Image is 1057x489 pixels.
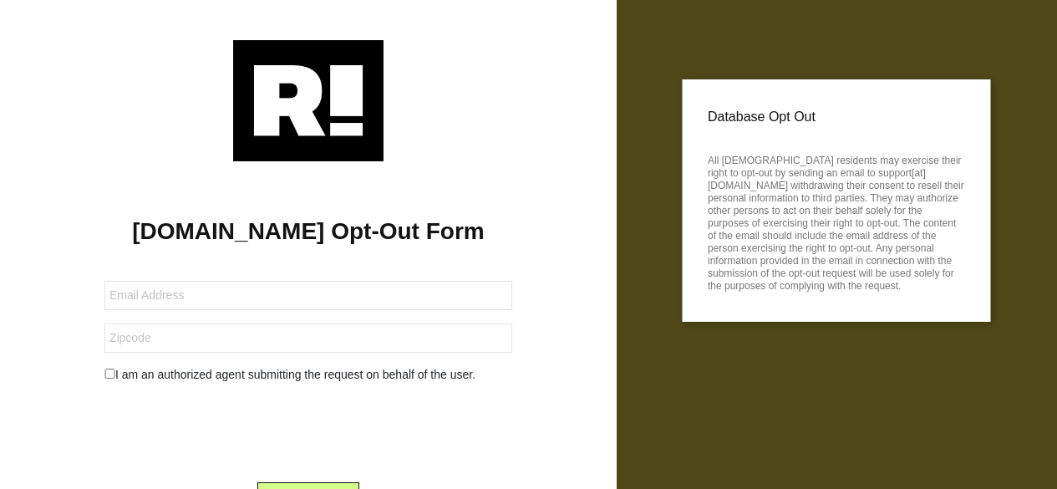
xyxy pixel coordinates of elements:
h1: [DOMAIN_NAME] Opt-Out Form [25,217,592,246]
input: Zipcode [104,323,512,353]
p: All [DEMOGRAPHIC_DATA] residents may exercise their right to opt-out by sending an email to suppo... [708,150,966,293]
div: I am an authorized agent submitting the request on behalf of the user. [92,366,525,384]
input: Email Address [104,281,512,310]
iframe: reCAPTCHA [181,397,435,462]
p: Database Opt Out [708,104,966,130]
img: Retention.com [233,40,384,161]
